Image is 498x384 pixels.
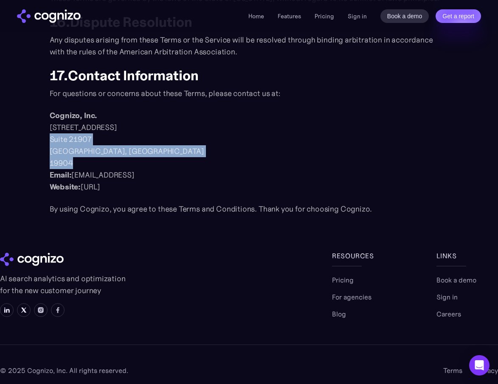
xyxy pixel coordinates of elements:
[469,355,490,376] div: Open Intercom Messenger
[348,11,367,21] a: Sign in
[50,88,449,99] p: For questions or concerns about these Terms, please contact us at:
[17,9,81,23] img: cognizo logo
[20,307,27,313] img: X icon
[50,182,81,192] strong: Website:
[332,292,371,302] a: For agencies
[315,12,334,20] a: Pricing
[50,68,449,83] h2: 17.
[332,275,354,285] a: Pricing
[332,309,346,319] a: Blog
[380,9,429,23] a: Book a demo
[50,34,449,58] p: Any disputes arising from these Terms or the Service will be resolved through binding arbitration...
[50,203,449,215] p: By using Cognizo, you agree to these Terms and Conditions. Thank you for choosing Cognizo.
[68,67,199,84] strong: Contact Information
[436,9,481,23] a: Get a report
[50,110,449,193] p: [STREET_ADDRESS] Suite 21907 [GEOGRAPHIC_DATA], [GEOGRAPHIC_DATA] 19904 ‍ [EMAIL_ADDRESS] [URL]
[50,170,72,180] strong: Email:
[332,251,394,261] div: Resources
[17,9,81,23] a: home
[436,275,476,285] a: Book a demo
[278,12,301,20] a: Features
[436,292,458,302] a: Sign in
[443,365,462,376] a: Terms
[436,309,461,319] a: Careers
[3,307,10,313] img: LinkedIn icon
[248,12,264,20] a: Home
[50,110,98,120] strong: Cognizo, Inc.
